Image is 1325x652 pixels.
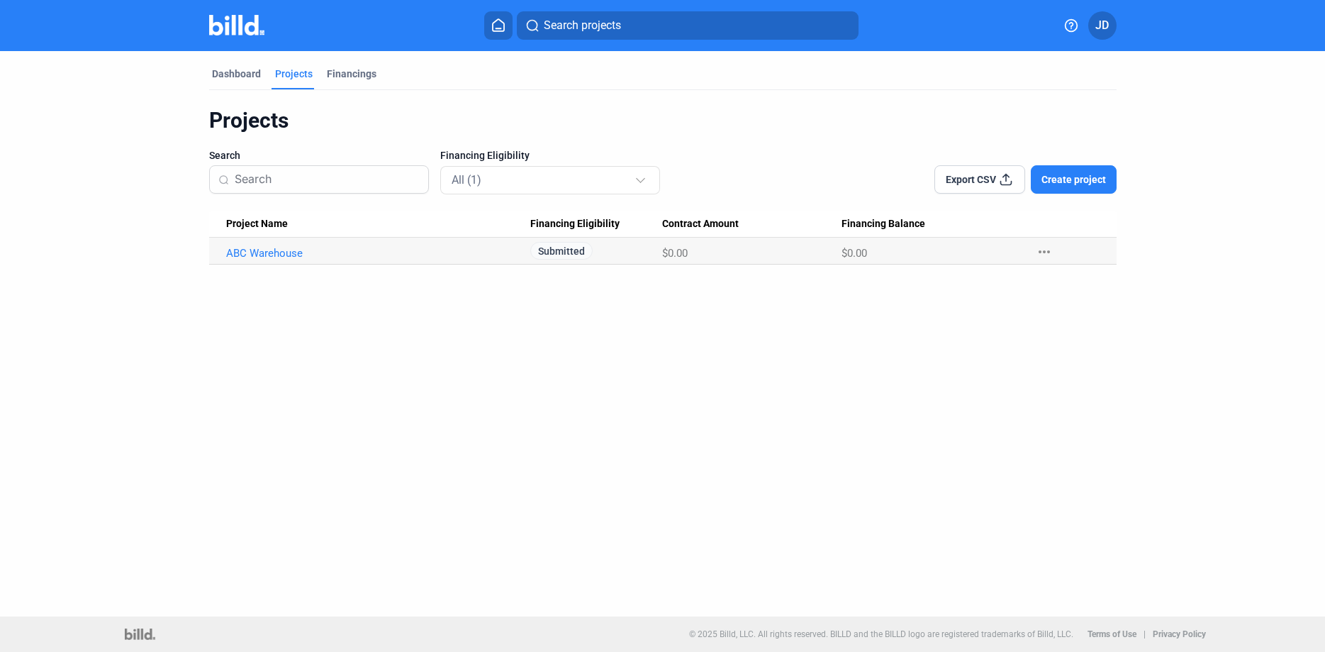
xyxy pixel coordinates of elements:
div: Project Name [226,218,531,231]
button: JD [1088,11,1117,40]
mat-icon: more_horiz [1036,243,1053,260]
button: Search projects [517,11,859,40]
span: Create project [1041,172,1106,187]
p: © 2025 Billd, LLC. All rights reserved. BILLD and the BILLD logo are registered trademarks of Bil... [689,629,1073,639]
input: Search [235,165,420,194]
div: Financing Eligibility [530,218,661,231]
span: Search projects [544,17,621,34]
div: Financings [327,67,376,81]
div: Contract Amount [662,218,842,231]
span: Financing Balance [842,218,925,231]
button: Export CSV [934,165,1025,194]
b: Privacy Policy [1153,629,1206,639]
span: $0.00 [842,247,867,260]
mat-select-trigger: All (1) [452,173,481,187]
img: Billd Company Logo [209,15,265,35]
button: Create project [1031,165,1117,194]
span: Export CSV [946,172,996,187]
div: Projects [275,67,313,81]
span: Financing Eligibility [440,148,530,162]
span: JD [1095,17,1109,34]
span: Financing Eligibility [530,218,620,231]
b: Terms of Use [1088,629,1136,639]
div: Financing Balance [842,218,1022,231]
p: | [1144,629,1146,639]
div: Dashboard [212,67,261,81]
span: Submitted [530,242,593,260]
div: Projects [209,107,1117,134]
span: Search [209,148,240,162]
span: $0.00 [662,247,688,260]
a: ABC Warehouse [226,247,531,260]
span: Project Name [226,218,288,231]
img: logo [125,629,155,640]
span: Contract Amount [662,218,739,231]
